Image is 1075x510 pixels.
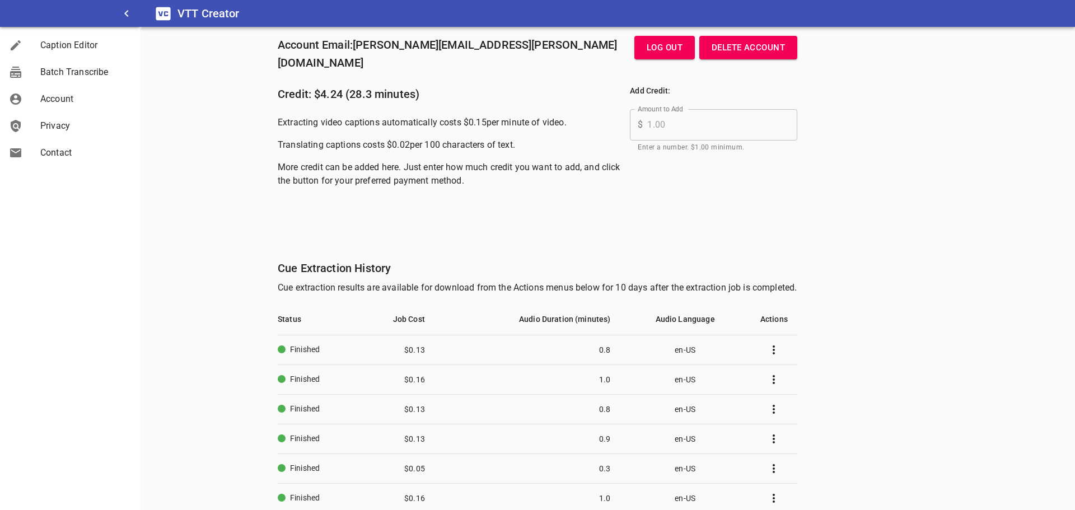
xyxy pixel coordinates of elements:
span: Finished on Sep 29, 2025 4:33 pm [278,344,320,355]
th: Actions [751,303,797,335]
button: Log out [634,36,695,59]
td: en-US [620,394,751,424]
td: 0.8 [434,335,620,364]
button: Job Actions Menu [760,425,787,452]
th: Audio Language [620,303,751,335]
p: Extracting video captions automatically costs $ 0.15 per minute of video. [278,116,621,129]
input: 1.00 [647,109,797,141]
div: Batch Transcribe [9,65,40,79]
td: 0.9 [434,424,620,453]
h6: Cue Extraction History [278,259,797,277]
td: 1.0 [434,364,620,394]
p: Translating captions costs $ 0.02 per 100 characters of text. [278,138,621,152]
h6: Account Email: [PERSON_NAME][EMAIL_ADDRESS][PERSON_NAME][DOMAIN_NAME] [278,36,634,72]
div: Contact [9,146,40,160]
p: More credit can be added here. Just enter how much credit you want to add, and click the button f... [278,161,621,188]
span: Finished on Sep 19, 2025 9:33 am [278,403,320,414]
th: Job Cost [349,303,434,335]
td: $ 0.13 [349,394,434,424]
span: Batch Transcribe [40,65,131,79]
button: Job Actions Menu [760,396,787,423]
p: Cue extraction results are available for download from the Actions menus below for 10 days after ... [278,281,797,294]
td: $ 0.13 [349,335,434,364]
h6: Credit: $4.24 (28.3 minutes) [278,85,621,103]
td: $ 0.13 [349,424,434,453]
td: $ 0.16 [349,364,434,394]
button: Delete Account [699,36,797,59]
span: Privacy [40,119,131,133]
p: $ [638,118,643,132]
button: Job Actions Menu [760,366,787,393]
h6: VTT Creator [177,4,240,22]
span: Finished on Sep 19, 2025 9:27 am [278,462,320,474]
div: Account [9,92,40,106]
span: Account [40,92,131,106]
span: Contact [40,146,131,160]
div: Caption Editor [9,39,40,52]
span: Finished on Sep 19, 2025 9:23 am [278,492,320,503]
button: Job Actions Menu [760,455,787,482]
span: Finished on Sep 29, 2025 4:07 pm [278,373,320,385]
span: Log out [647,40,683,55]
span: Delete Account [712,40,785,55]
td: en-US [620,335,751,364]
p: Enter a number. $1.00 minimum. [638,142,789,153]
td: 0.3 [434,453,620,483]
th: Status [278,303,349,335]
div: Privacy [9,119,40,133]
td: 0.8 [434,394,620,424]
h6: Add Credit: [630,85,797,97]
td: $ 0.05 [349,453,434,483]
td: en-US [620,364,751,394]
span: Caption Editor [40,39,131,52]
span: Finished on Sep 19, 2025 9:28 am [278,433,320,444]
td: en-US [620,453,751,483]
th: Audio Duration (minutes) [434,303,620,335]
button: Job Actions Menu [760,336,787,363]
iframe: PayPal [630,158,797,243]
td: en-US [620,424,751,453]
